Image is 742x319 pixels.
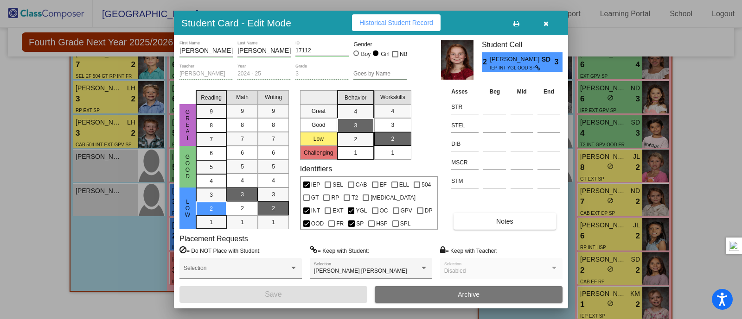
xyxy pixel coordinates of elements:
[179,286,367,303] button: Save
[210,121,213,130] span: 8
[241,121,244,129] span: 8
[380,50,390,58] div: Girl
[314,268,407,274] span: [PERSON_NAME] [PERSON_NAME]
[272,163,275,171] span: 5
[272,176,275,185] span: 4
[345,94,366,102] span: Behavior
[295,48,349,54] input: Enter ID
[371,192,416,203] span: [MEDICAL_DATA]
[425,205,433,216] span: DP
[310,246,369,255] label: = Keep with Student:
[272,218,275,226] span: 1
[331,192,339,203] span: RP
[380,179,387,190] span: EF
[241,190,244,199] span: 3
[356,218,364,229] span: SP
[422,179,431,190] span: 504
[451,100,479,114] input: assessment
[490,64,535,71] span: IEP INT YGL OOD SP
[181,17,291,29] h3: Student Card - Edit Mode
[391,107,394,115] span: 4
[333,205,343,216] span: EXT
[400,49,408,60] span: NB
[237,71,291,77] input: year
[451,137,479,151] input: assessment
[210,191,213,199] span: 3
[454,213,556,230] button: Notes
[354,121,357,130] span: 3
[399,179,409,190] span: ELL
[391,121,394,129] span: 3
[265,93,282,101] span: Writing
[352,192,358,203] span: T2
[352,14,441,31] button: Historical Student Record
[241,135,244,143] span: 7
[272,204,275,213] span: 2
[272,190,275,199] span: 3
[272,135,275,143] span: 7
[210,177,213,185] span: 4
[353,71,407,77] input: goes by name
[440,246,498,255] label: = Keep with Teacher:
[356,205,367,216] span: YGL
[380,93,405,101] span: Workskills
[359,19,433,26] span: Historical Student Record
[482,40,563,49] h3: Student Cell
[555,56,563,68] span: 3
[451,119,479,132] input: assessment
[391,135,394,143] span: 2
[361,50,371,58] div: Boy
[201,94,222,102] span: Reading
[391,149,394,157] span: 1
[241,176,244,185] span: 4
[184,199,192,218] span: Low
[336,218,344,229] span: FR
[272,121,275,129] span: 8
[401,205,412,216] span: GPV
[184,154,192,180] span: Good
[353,40,407,49] mat-label: Gender
[400,218,411,229] span: SPL
[542,55,555,64] span: SD
[210,163,213,171] span: 5
[210,218,213,226] span: 1
[354,149,357,157] span: 1
[241,107,244,115] span: 9
[210,107,213,116] span: 9
[451,174,479,188] input: assessment
[451,156,479,169] input: assessment
[311,218,324,229] span: OOD
[241,149,244,157] span: 6
[376,218,388,229] span: HSP
[458,291,480,298] span: Archive
[300,164,332,173] label: Identifiers
[210,149,213,157] span: 6
[356,179,367,190] span: CAB
[241,163,244,171] span: 5
[481,87,508,97] th: Beg
[482,56,490,68] span: 2
[272,107,275,115] span: 9
[311,179,320,190] span: IEP
[236,93,249,101] span: Math
[449,87,481,97] th: Asses
[444,268,466,274] span: Disabled
[490,55,541,64] span: [PERSON_NAME]
[311,192,319,203] span: GT
[210,135,213,144] span: 7
[295,71,349,77] input: grade
[265,290,281,298] span: Save
[241,204,244,213] span: 2
[179,234,248,243] label: Placement Requests
[179,71,233,77] input: teacher
[535,87,563,97] th: End
[179,246,261,255] label: = Do NOT Place with Student:
[272,149,275,157] span: 6
[354,135,357,144] span: 2
[333,179,343,190] span: SEL
[210,205,213,213] span: 2
[184,109,192,141] span: Great
[311,205,320,216] span: INT
[375,286,563,303] button: Archive
[241,218,244,226] span: 1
